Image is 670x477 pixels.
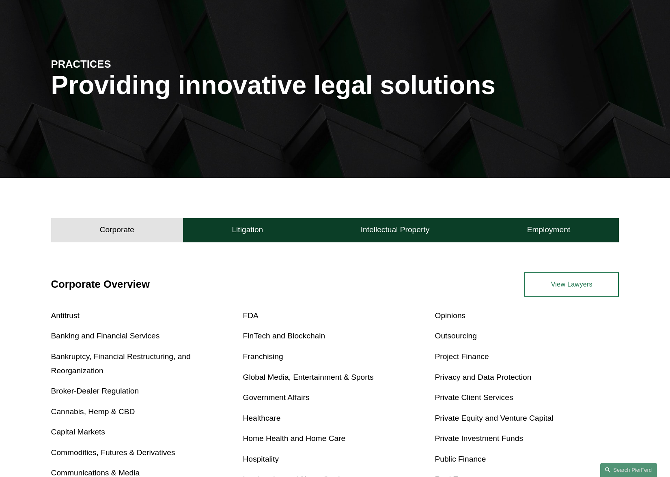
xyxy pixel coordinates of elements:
a: Bankruptcy, Financial Restructuring, and Reorganization [51,352,191,375]
a: Communications & Media [51,468,140,477]
a: Private Client Services [435,393,513,402]
a: Franchising [243,352,283,361]
h4: PRACTICES [51,58,193,71]
a: Home Health and Home Care [243,434,346,443]
a: Project Finance [435,352,489,361]
a: Search this site [600,463,657,477]
a: Hospitality [243,455,279,463]
a: Global Media, Entertainment & Sports [243,373,374,381]
a: Antitrust [51,311,80,320]
a: Privacy and Data Protection [435,373,531,381]
a: Private Investment Funds [435,434,523,443]
a: Healthcare [243,414,281,422]
a: Banking and Financial Services [51,332,160,340]
a: Outsourcing [435,332,476,340]
h4: Litigation [232,225,263,235]
h4: Intellectual Property [361,225,430,235]
a: Capital Markets [51,428,105,436]
h4: Employment [527,225,571,235]
a: Private Equity and Venture Capital [435,414,553,422]
a: Corporate Overview [51,278,150,290]
h4: Corporate [100,225,134,235]
a: FDA [243,311,259,320]
a: Broker-Dealer Regulation [51,387,139,395]
a: Opinions [435,311,465,320]
a: Cannabis, Hemp & CBD [51,407,135,416]
a: Commodities, Futures & Derivatives [51,448,175,457]
a: FinTech and Blockchain [243,332,325,340]
a: Public Finance [435,455,486,463]
a: Government Affairs [243,393,310,402]
h1: Providing innovative legal solutions [51,71,619,100]
a: View Lawyers [524,272,619,297]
